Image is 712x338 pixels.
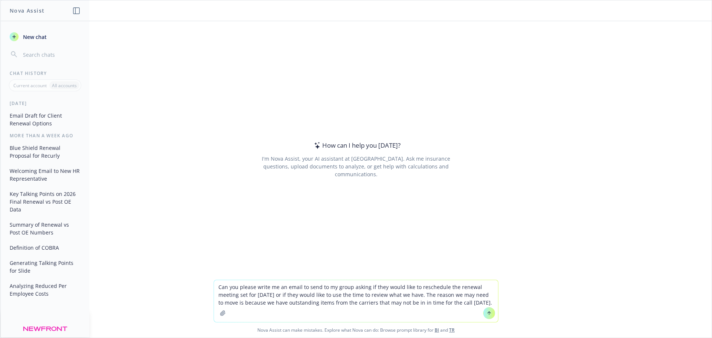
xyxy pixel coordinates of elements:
[7,219,83,239] button: Summary of Renewal vs Post OE Numbers
[52,82,77,89] p: All accounts
[7,142,83,162] button: Blue Shield Renewal Proposal for Recurly
[3,322,709,338] span: Nova Assist can make mistakes. Explore what Nova can do: Browse prompt library for and
[214,280,498,322] textarea: Can you please write me an email to send to my group asking if they would like to reschedule the ...
[1,100,89,106] div: [DATE]
[7,165,83,185] button: Welcoming Email to New HR Representative
[7,109,83,129] button: Email Draft for Client Renewal Options
[1,70,89,76] div: Chat History
[312,141,400,150] div: How can I help you [DATE]?
[10,7,44,14] h1: Nova Assist
[22,49,80,60] input: Search chats
[7,242,83,254] button: Definition of COBRA
[7,188,83,216] button: Key Talking Points on 2026 Final Renewal vs Post OE Data
[7,30,83,43] button: New chat
[7,280,83,300] button: Analyzing Reduced Per Employee Costs
[1,132,89,139] div: More than a week ago
[7,257,83,277] button: Generating Talking Points for Slide
[449,327,455,333] a: TR
[251,155,460,178] div: I'm Nova Assist, your AI assistant at [GEOGRAPHIC_DATA]. Ask me insurance questions, upload docum...
[13,82,47,89] p: Current account
[435,327,439,333] a: BI
[22,33,47,41] span: New chat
